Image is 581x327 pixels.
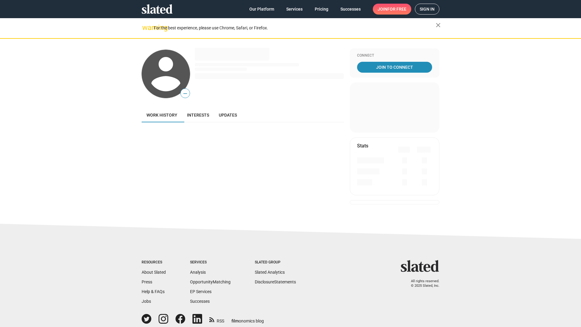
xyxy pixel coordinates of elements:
a: Services [281,4,307,15]
span: Pricing [315,4,328,15]
span: film [231,319,239,323]
a: Sign in [415,4,439,15]
span: Our Platform [249,4,274,15]
span: Services [286,4,303,15]
a: Work history [142,108,182,122]
div: Slated Group [255,260,296,265]
span: Join To Connect [358,62,431,73]
a: Successes [190,299,210,304]
a: Slated Analytics [255,270,285,275]
a: Pricing [310,4,333,15]
mat-icon: close [435,21,442,29]
mat-icon: warning [142,24,149,31]
span: Interests [187,113,209,117]
div: Services [190,260,231,265]
span: — [181,90,190,97]
mat-card-title: Stats [357,143,368,149]
a: Joinfor free [373,4,411,15]
a: RSS [209,315,224,324]
a: Successes [336,4,366,15]
a: Updates [214,108,242,122]
span: Successes [340,4,361,15]
a: DisclosureStatements [255,279,296,284]
span: Work history [146,113,177,117]
a: OpportunityMatching [190,279,231,284]
p: All rights reserved. © 2025 Slated, Inc. [405,279,439,288]
div: Connect [357,53,432,58]
a: Interests [182,108,214,122]
div: Resources [142,260,166,265]
a: Join To Connect [357,62,432,73]
span: Updates [219,113,237,117]
span: Sign in [420,4,435,14]
a: Our Platform [245,4,279,15]
a: Jobs [142,299,151,304]
a: Analysis [190,270,206,275]
div: For the best experience, please use Chrome, Safari, or Firefox. [154,24,436,32]
a: filmonomics blog [231,313,264,324]
a: EP Services [190,289,212,294]
a: About Slated [142,270,166,275]
span: for free [387,4,406,15]
a: Press [142,279,152,284]
a: Help & FAQs [142,289,165,294]
span: Join [378,4,406,15]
